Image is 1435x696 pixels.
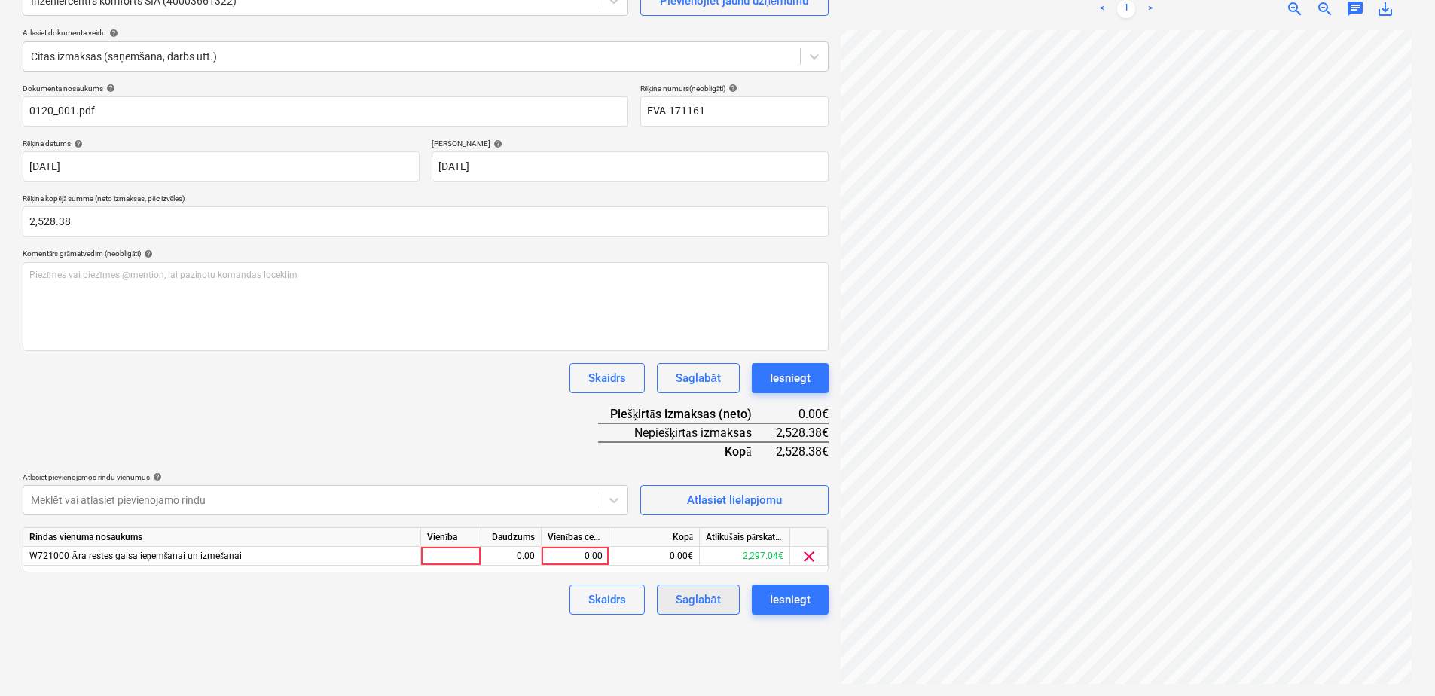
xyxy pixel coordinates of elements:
div: 2,297.04€ [700,547,790,566]
input: Rēķina kopējā summa (neto izmaksas, pēc izvēles) [23,206,829,237]
div: Iesniegt [770,590,811,609]
input: Rēķina numurs [640,96,829,127]
div: Vienības cena [542,528,609,547]
div: Atlikušais pārskatītais budžets [700,528,790,547]
div: Rēķina numurs (neobligāti) [640,84,829,93]
div: 2,528.38€ [776,423,829,442]
div: Saglabāt [676,590,720,609]
div: Skaidrs [588,590,626,609]
input: Dokumenta nosaukums [23,96,628,127]
button: Skaidrs [569,585,645,615]
div: 0.00€ [776,405,829,423]
div: 0.00€ [609,547,700,566]
span: help [141,249,153,258]
button: Saglabāt [657,585,739,615]
span: help [106,29,118,38]
div: [PERSON_NAME] [432,139,829,148]
div: 0.00 [548,547,603,566]
div: Vienība [421,528,481,547]
span: W721000 Āra restes gaisa ieņemšanai un izmešanai [29,551,242,561]
div: Kopā [598,442,775,460]
div: Rēķina datums [23,139,420,148]
div: Daudzums [481,528,542,547]
div: Nepiešķirtās izmaksas [598,423,775,442]
button: Skaidrs [569,363,645,393]
div: 2,528.38€ [776,442,829,460]
p: Rēķina kopējā summa (neto izmaksas, pēc izvēles) [23,194,829,206]
button: Iesniegt [752,363,829,393]
div: 0.00 [487,547,535,566]
input: Rēķina datums nav norādīts [23,151,420,182]
span: help [150,472,162,481]
div: Komentārs grāmatvedim (neobligāti) [23,249,829,258]
button: Saglabāt [657,363,739,393]
div: Rindas vienuma nosaukums [23,528,421,547]
div: Dokumenta nosaukums [23,84,628,93]
input: Izpildes datums nav norādīts [432,151,829,182]
div: Atlasiet dokumenta veidu [23,28,829,38]
div: Piešķirtās izmaksas (neto) [598,405,775,423]
div: Atlasiet pievienojamos rindu vienumus [23,472,628,482]
div: Iesniegt [770,368,811,388]
div: Kopā [609,528,700,547]
div: Skaidrs [588,368,626,388]
span: help [103,84,115,93]
button: Atlasiet lielapjomu [640,485,829,515]
span: help [725,84,737,93]
div: Saglabāt [676,368,720,388]
button: Iesniegt [752,585,829,615]
span: help [71,139,83,148]
span: clear [800,548,818,566]
div: Atlasiet lielapjomu [687,490,782,510]
span: help [490,139,502,148]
